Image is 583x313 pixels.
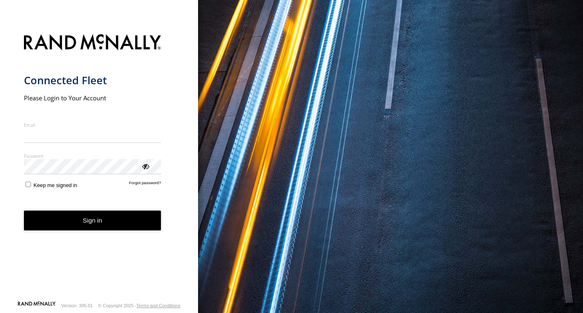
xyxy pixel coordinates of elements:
[24,74,161,87] h1: Connected Fleet
[129,180,161,188] a: Forgot password?
[98,303,180,308] div: © Copyright 2025 -
[24,33,161,54] img: Rand McNally
[141,162,149,170] div: ViewPassword
[137,303,180,308] a: Terms and Conditions
[24,211,161,231] button: Sign in
[24,94,161,102] h2: Please Login to Your Account
[26,182,31,187] input: Keep me signed in
[24,29,175,301] form: main
[24,153,161,159] label: Password
[33,182,77,188] span: Keep me signed in
[61,303,93,308] div: Version: 305.01
[24,122,161,128] label: Email
[18,301,56,310] a: Visit our Website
